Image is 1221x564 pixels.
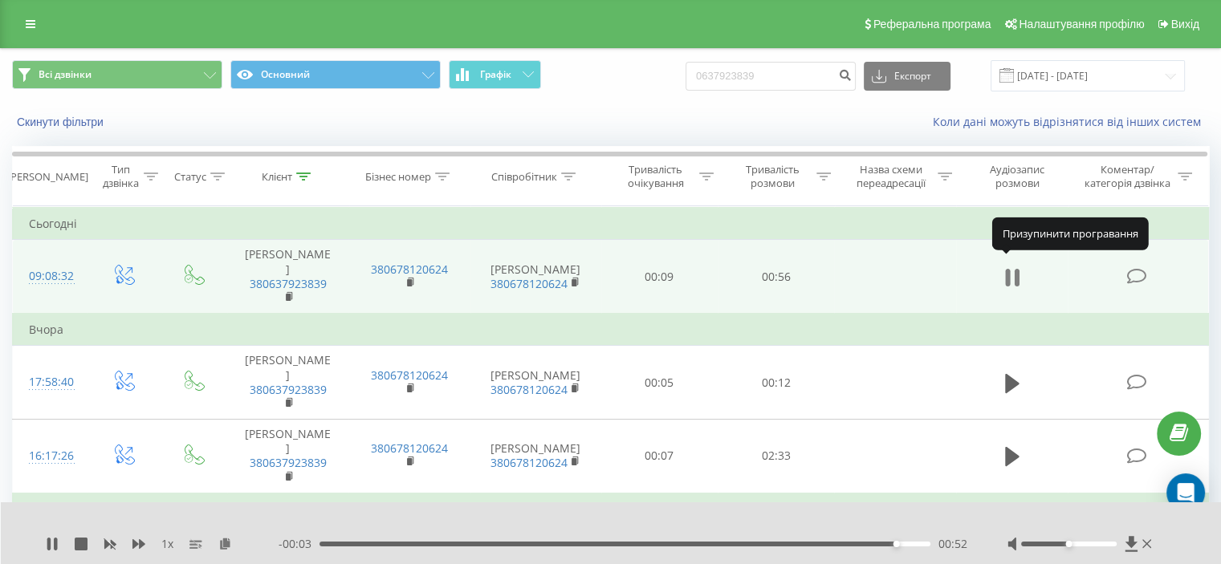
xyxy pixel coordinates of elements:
[873,18,991,30] span: Реферальна програма
[686,62,856,91] input: Пошук за номером
[601,240,718,314] td: 00:09
[371,367,448,383] a: 380678120624
[13,314,1209,346] td: Вчора
[490,276,568,291] a: 380678120624
[490,455,568,470] a: 380678120624
[12,115,112,129] button: Скинути фільтри
[101,163,139,190] div: Тип дзвінка
[601,346,718,420] td: 00:05
[13,493,1209,525] td: П’ятниця, 12 Вересня 2025
[971,163,1064,190] div: Аудіозапис розмови
[470,240,601,314] td: [PERSON_NAME]
[13,208,1209,240] td: Сьогодні
[1080,163,1174,190] div: Коментар/категорія дзвінка
[849,163,934,190] div: Назва схеми переадресації
[12,60,222,89] button: Всі дзвінки
[29,367,71,398] div: 17:58:40
[279,536,319,552] span: - 00:03
[732,163,812,190] div: Тривалість розмови
[491,170,557,184] div: Співробітник
[1171,18,1199,30] span: Вихід
[39,68,92,81] span: Всі дзвінки
[29,440,71,472] div: 16:17:26
[1065,541,1072,547] div: Accessibility label
[718,420,834,493] td: 02:33
[161,536,173,552] span: 1 x
[864,62,950,91] button: Експорт
[227,346,348,420] td: [PERSON_NAME]
[893,541,900,547] div: Accessibility label
[250,276,327,291] a: 380637923839
[250,382,327,397] a: 380637923839
[992,217,1149,250] div: Призупинити програвання
[601,420,718,493] td: 00:07
[29,261,71,292] div: 09:08:32
[250,455,327,470] a: 380637923839
[230,60,441,89] button: Основний
[371,440,448,456] a: 380678120624
[933,114,1209,129] a: Коли дані можуть відрізнятися вiд інших систем
[718,346,834,420] td: 00:12
[616,163,696,190] div: Тривалість очікування
[470,420,601,493] td: [PERSON_NAME]
[449,60,541,89] button: Графік
[718,240,834,314] td: 00:56
[7,170,88,184] div: [PERSON_NAME]
[227,420,348,493] td: [PERSON_NAME]
[262,170,292,184] div: Клієнт
[371,262,448,277] a: 380678120624
[365,170,431,184] div: Бізнес номер
[227,240,348,314] td: [PERSON_NAME]
[1019,18,1144,30] span: Налаштування профілю
[1166,473,1205,512] div: Open Intercom Messenger
[174,170,206,184] div: Статус
[490,382,568,397] a: 380678120624
[938,536,967,552] span: 00:52
[480,69,511,80] span: Графік
[470,346,601,420] td: [PERSON_NAME]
